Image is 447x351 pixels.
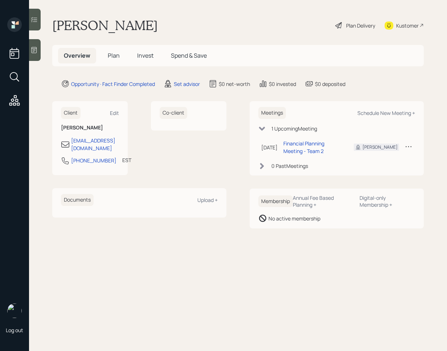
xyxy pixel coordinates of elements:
[293,194,354,208] div: Annual Fee Based Planning +
[197,197,218,203] div: Upload +
[137,51,153,59] span: Invest
[271,125,317,132] div: 1 Upcoming Meeting
[108,51,120,59] span: Plan
[396,22,419,29] div: Kustomer
[71,137,119,152] div: [EMAIL_ADDRESS][DOMAIN_NAME]
[219,80,250,88] div: $0 net-worth
[283,140,342,155] div: Financial Planning Meeting - Team 2
[360,194,415,208] div: Digital-only Membership +
[110,110,119,116] div: Edit
[346,22,375,29] div: Plan Delivery
[61,125,119,131] h6: [PERSON_NAME]
[357,110,415,116] div: Schedule New Meeting +
[160,107,187,119] h6: Co-client
[122,156,131,164] div: EST
[271,162,308,170] div: 0 Past Meeting s
[61,107,81,119] h6: Client
[362,144,398,150] div: [PERSON_NAME]
[174,80,200,88] div: Set advisor
[261,144,278,151] div: [DATE]
[268,215,320,222] div: No active membership
[6,327,23,334] div: Log out
[71,157,116,164] div: [PHONE_NUMBER]
[71,80,155,88] div: Opportunity · Fact Finder Completed
[258,195,293,207] h6: Membership
[269,80,296,88] div: $0 invested
[61,194,94,206] h6: Documents
[258,107,286,119] h6: Meetings
[52,17,158,33] h1: [PERSON_NAME]
[7,303,22,318] img: retirable_logo.png
[315,80,345,88] div: $0 deposited
[64,51,90,59] span: Overview
[171,51,207,59] span: Spend & Save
